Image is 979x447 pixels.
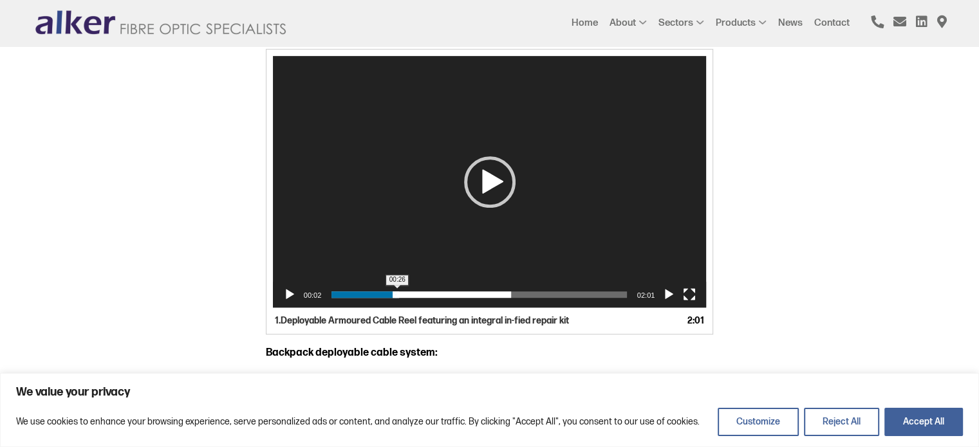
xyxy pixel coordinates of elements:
[16,385,963,400] p: We value your privacy
[16,415,700,429] p: We use cookies to enhance your browsing experience, serve personalized ads or content, and analyz...
[716,17,756,28] a: Products
[804,408,879,436] button: Reject All
[572,17,598,28] a: Home
[718,408,799,436] button: Customize
[275,314,679,327] a: 1.Deployable Armoured Cable Reel featuring an integral in-fied repair kit
[658,17,693,28] a: Sectors
[814,17,850,28] a: Contact
[662,288,675,301] button: Unmute
[464,156,516,208] div: Play
[281,315,569,326] span: Deployable Armoured Cable Reel featuring an integral in-fied repair kit
[683,288,696,301] button: Fullscreen
[884,408,963,436] button: Accept All
[687,314,704,327] div: 2:01
[387,277,407,283] span: 00:26
[304,291,322,299] span: 00:02
[778,17,803,28] a: News
[273,56,707,307] div: Video Player
[331,291,626,298] span: Time Slider
[610,17,636,28] a: About
[283,288,296,301] button: Play
[266,347,438,359] strong: Backpack deployable cable system:
[32,10,290,37] img: logo.png
[637,291,655,299] span: 02:01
